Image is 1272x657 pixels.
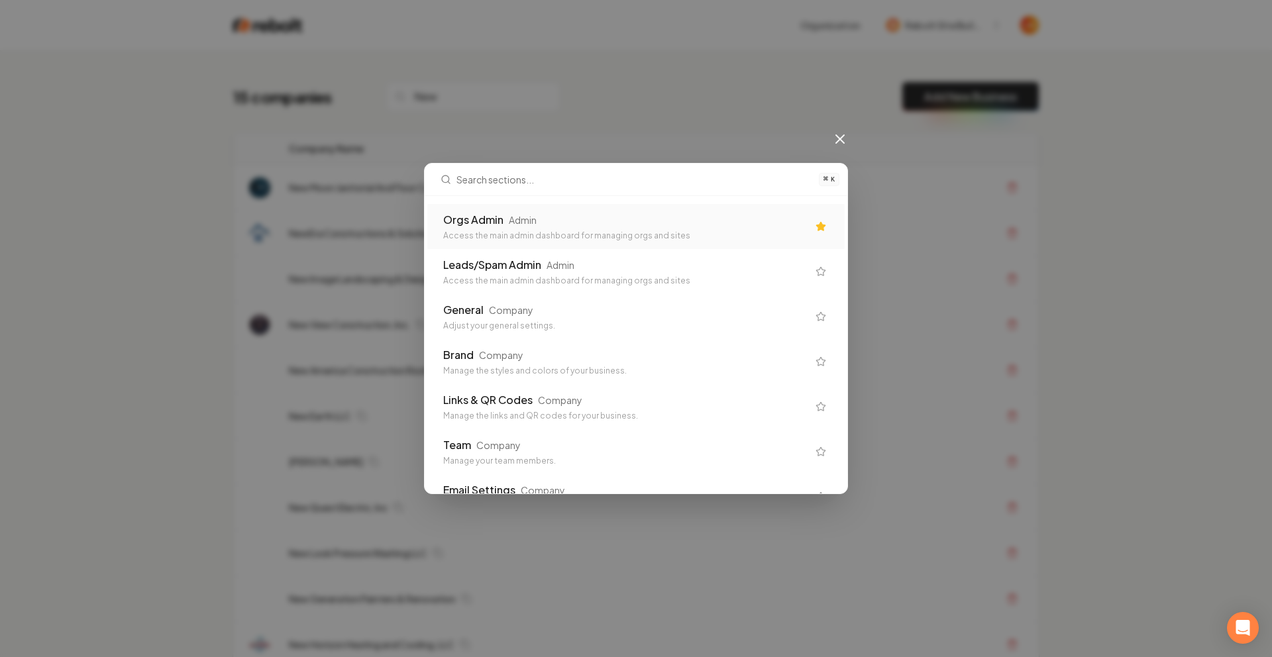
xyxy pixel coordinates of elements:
div: General [443,302,484,318]
div: Team [443,437,471,453]
div: Manage the styles and colors of your business. [443,366,808,376]
div: Adjust your general settings. [443,321,808,331]
div: Manage the links and QR codes for your business. [443,411,808,421]
div: Admin [509,213,537,227]
div: Company [538,393,582,407]
div: Access the main admin dashboard for managing orgs and sites [443,230,808,241]
div: Manage your team members. [443,456,808,466]
div: Admin [547,258,574,272]
div: Brand [443,347,474,363]
div: Leads/Spam Admin [443,257,541,273]
div: Email Settings [443,482,515,498]
div: Orgs Admin [443,212,503,228]
div: Open Intercom Messenger [1227,612,1259,644]
input: Search sections... [456,164,811,195]
div: Company [521,483,565,497]
div: Company [479,348,523,362]
div: Access the main admin dashboard for managing orgs and sites [443,276,808,286]
div: Links & QR Codes [443,392,533,408]
div: Search sections... [425,196,847,493]
div: Company [476,438,521,452]
div: Company [489,303,533,317]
